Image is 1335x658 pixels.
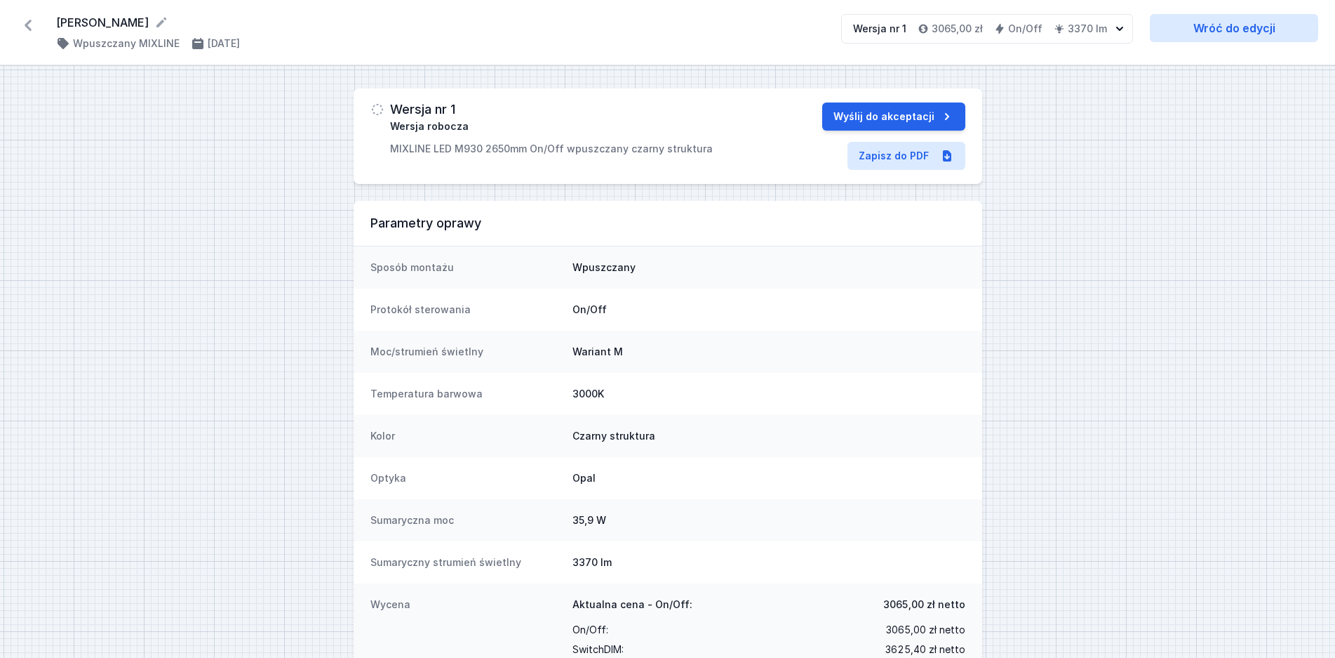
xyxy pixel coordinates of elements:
dd: On/Off [572,303,965,317]
form: [PERSON_NAME] [56,14,824,31]
dd: Wpuszczany [572,261,965,275]
dd: Wariant M [572,345,965,359]
span: Wersja robocza [390,119,469,133]
h4: 3370 lm [1068,22,1107,36]
h4: [DATE] [208,37,240,51]
a: Zapisz do PDF [847,142,965,170]
dd: Czarny struktura [572,429,965,443]
dd: 35,9 W [572,513,965,527]
a: Wróć do edycji [1150,14,1318,42]
span: 3065,00 zł netto [883,598,965,612]
dt: Protokół sterowania [370,303,561,317]
dt: Sumaryczna moc [370,513,561,527]
dd: 3000K [572,387,965,401]
div: Wersja nr 1 [853,22,906,36]
h3: Parametry oprawy [370,215,965,232]
dt: Moc/strumień świetlny [370,345,561,359]
span: 3065,00 zł netto [886,620,965,640]
dt: Temperatura barwowa [370,387,561,401]
button: Wersja nr 13065,00 złOn/Off3370 lm [841,14,1133,44]
h3: Wersja nr 1 [390,103,455,117]
button: Edytuj nazwę projektu [154,15,168,29]
h4: Wpuszczany MIXLINE [73,37,180,51]
span: On/Off : [572,620,608,640]
span: Aktualna cena - On/Off: [572,598,692,612]
button: Wyślij do akceptacji [822,103,965,131]
dd: 3370 lm [572,555,965,570]
img: draft.svg [370,103,384,117]
h4: On/Off [1008,22,1042,36]
dt: Optyka [370,471,561,485]
dd: Opal [572,471,965,485]
h4: 3065,00 zł [932,22,983,36]
dt: Sumaryczny strumień świetlny [370,555,561,570]
p: MIXLINE LED M930 2650mm On/Off wpuszczany czarny struktura [390,142,713,156]
dt: Sposób montażu [370,261,561,275]
dt: Kolor [370,429,561,443]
